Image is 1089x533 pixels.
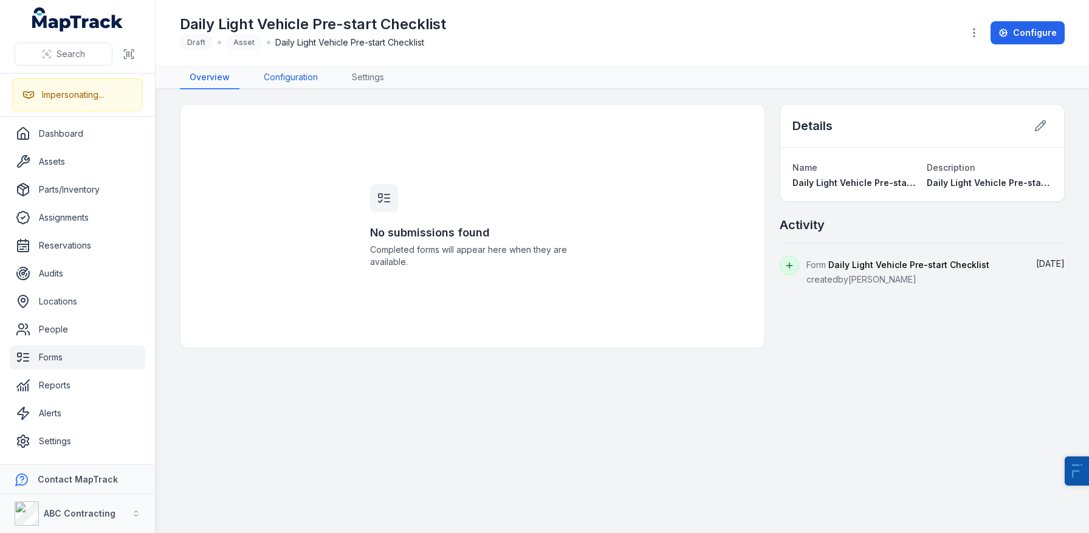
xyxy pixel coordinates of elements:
[32,7,123,32] a: MapTrack
[1036,258,1065,269] time: 24/09/2025, 6:27:28 pm
[792,117,833,134] h2: Details
[370,224,574,241] h3: No submissions found
[10,401,145,425] a: Alerts
[10,261,145,286] a: Audits
[991,21,1065,44] a: Configure
[10,150,145,174] a: Assets
[370,244,574,268] span: Completed forms will appear here when they are available.
[792,162,817,173] span: Name
[254,66,328,89] a: Configuration
[1036,258,1065,269] span: [DATE]
[15,43,112,66] button: Search
[38,474,118,484] strong: Contact MapTrack
[342,66,394,89] a: Settings
[10,429,145,453] a: Settings
[57,48,85,60] span: Search
[275,36,424,49] span: Daily Light Vehicle Pre-start Checklist
[10,345,145,370] a: Forms
[42,89,104,101] div: Impersonating...
[10,289,145,314] a: Locations
[10,233,145,258] a: Reservations
[10,373,145,397] a: Reports
[927,162,975,173] span: Description
[792,177,957,188] span: Daily Light Vehicle Pre-start Checklist
[180,15,446,34] h1: Daily Light Vehicle Pre-start Checklist
[806,260,989,284] span: Form created by [PERSON_NAME]
[226,34,262,51] div: Asset
[10,177,145,202] a: Parts/Inventory
[180,66,239,89] a: Overview
[10,122,145,146] a: Dashboard
[10,317,145,342] a: People
[180,34,213,51] div: Draft
[828,260,989,270] span: Daily Light Vehicle Pre-start Checklist
[44,508,115,518] strong: ABC Contracting
[10,205,145,230] a: Assignments
[780,216,825,233] h2: Activity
